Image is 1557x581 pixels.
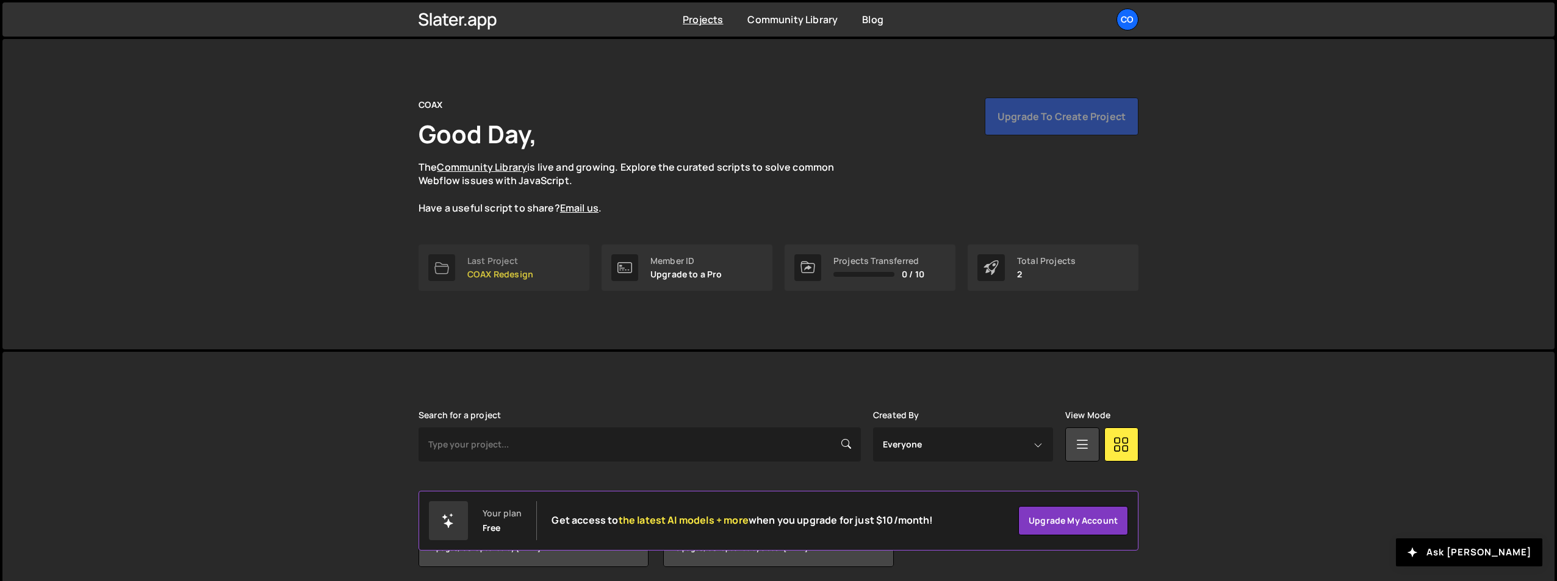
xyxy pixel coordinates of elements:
a: Upgrade my account [1018,506,1128,535]
div: Member ID [650,256,722,266]
div: Total Projects [1017,256,1076,266]
h2: Get access to when you upgrade for just $10/month! [552,515,933,526]
span: 0 / 10 [902,269,924,279]
div: Projects Transferred [833,256,924,266]
button: Ask [PERSON_NAME] [1396,538,1542,566]
h1: Good Day, [419,117,537,151]
span: the latest AI models + more [619,513,749,527]
a: Community Library [747,13,838,26]
div: Last Project [467,256,533,266]
label: Search for a project [419,410,501,420]
a: CO [1117,9,1138,30]
a: Email us [560,201,599,215]
a: Last Project COAX Redesign [419,244,589,291]
div: COAX [419,98,443,112]
a: Community Library [437,160,527,174]
a: Projects [683,13,723,26]
label: Created By [873,410,919,420]
p: Upgrade to a Pro [650,269,722,279]
input: Type your project... [419,427,861,462]
a: Blog [862,13,883,26]
label: View Mode [1065,410,1110,420]
p: The is live and growing. Explore the curated scripts to solve common Webflow issues with JavaScri... [419,160,858,215]
p: COAX Redesign [467,269,533,279]
div: Free [483,523,501,533]
div: Your plan [483,508,522,518]
p: 2 [1017,269,1076,279]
